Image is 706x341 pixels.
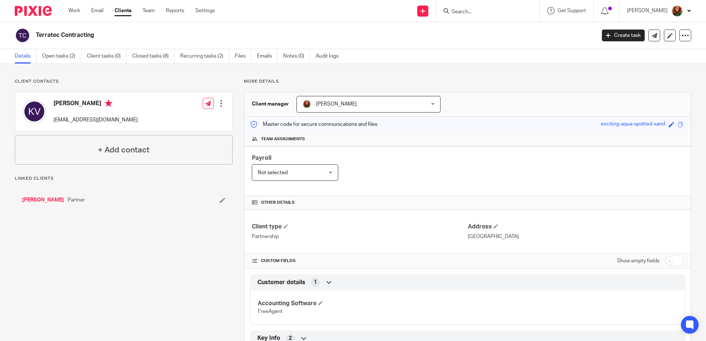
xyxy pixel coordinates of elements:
img: svg%3E [23,100,46,123]
a: Settings [195,7,215,14]
span: 1 [314,279,317,286]
h4: Client type [252,223,467,231]
span: Get Support [558,8,586,13]
img: sallycropped.JPG [302,100,311,108]
h4: + Add contact [98,144,150,156]
a: Files [235,49,251,63]
img: sallycropped.JPG [671,5,683,17]
a: Work [68,7,80,14]
a: Audit logs [316,49,344,63]
a: Details [15,49,37,63]
h3: Client manager [252,100,289,108]
p: Partnership [252,233,467,240]
a: Team [143,7,155,14]
h4: Address [468,223,683,231]
i: Primary [105,100,112,107]
a: Email [91,7,103,14]
p: More details [244,79,691,85]
h4: CUSTOM FIELDS [252,258,467,264]
img: svg%3E [15,28,30,43]
span: Partner [68,196,85,204]
a: [PERSON_NAME] [22,196,64,204]
span: [PERSON_NAME] [316,101,357,107]
label: Show empty fields [617,257,659,265]
a: Closed tasks (8) [132,49,175,63]
p: [GEOGRAPHIC_DATA] [468,233,683,240]
h4: [PERSON_NAME] [54,100,138,109]
a: Client tasks (0) [87,49,127,63]
img: Pixie [15,6,52,16]
input: Search [451,9,517,15]
p: Linked clients [15,176,233,182]
h4: Accounting Software [258,300,467,307]
span: Other details [261,200,295,206]
span: Not selected [258,170,288,175]
span: Team assignments [261,136,305,142]
a: Open tasks (2) [42,49,81,63]
span: FreeAgent [258,309,282,314]
a: Clients [114,7,131,14]
a: Reports [166,7,184,14]
a: Notes (0) [283,49,310,63]
a: Emails [257,49,278,63]
p: Client contacts [15,79,233,85]
p: [PERSON_NAME] [627,7,668,14]
h2: Terratec Contracting [36,31,480,39]
span: Customer details [257,279,305,286]
p: [EMAIL_ADDRESS][DOMAIN_NAME] [54,116,138,124]
a: Create task [602,30,645,41]
div: exciting-aqua-spotted-sand [601,120,665,129]
span: Payroll [252,155,271,161]
p: Master code for secure communications and files [250,121,377,128]
a: Recurring tasks (2) [180,49,229,63]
